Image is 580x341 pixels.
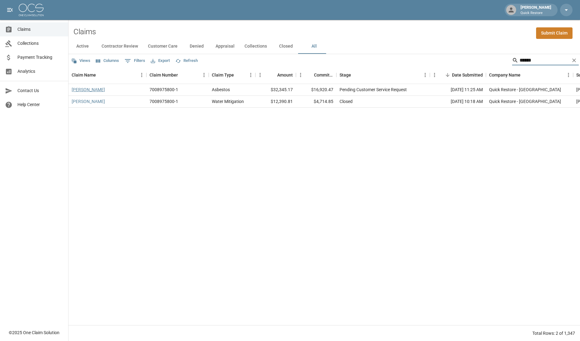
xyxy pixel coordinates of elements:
[17,26,63,33] span: Claims
[4,4,16,16] button: open drawer
[72,66,96,84] div: Claim Name
[174,56,199,66] button: Refresh
[277,66,293,84] div: Amount
[430,66,486,84] div: Date Submitted
[340,66,351,84] div: Stage
[69,39,97,54] button: Active
[518,4,554,16] div: [PERSON_NAME]
[430,84,486,96] div: [DATE] 11:25 AM
[340,98,353,105] div: Closed
[17,54,63,61] span: Payment Tracking
[452,66,483,84] div: Date Submitted
[272,39,300,54] button: Closed
[569,56,579,65] button: Clear
[536,27,573,39] a: Submit Claim
[137,70,146,80] button: Menu
[70,56,92,66] button: Views
[149,56,171,66] button: Export
[199,70,209,80] button: Menu
[300,39,328,54] button: All
[443,71,452,79] button: Sort
[19,4,44,16] img: ocs-logo-white-transparent.png
[314,66,333,84] div: Committed Amount
[489,98,561,105] div: Quick Restore - Tucson
[96,71,105,79] button: Sort
[521,71,529,79] button: Sort
[351,71,360,79] button: Sort
[72,86,105,93] a: [PERSON_NAME]
[489,86,561,93] div: Quick Restore - Tucson
[143,39,183,54] button: Customer Care
[296,96,336,108] div: $4,714.85
[212,86,230,93] div: Asbestos
[421,70,430,80] button: Menu
[211,39,240,54] button: Appraisal
[69,39,580,54] div: dynamic tabs
[146,66,209,84] div: Claim Number
[296,66,336,84] div: Committed Amount
[17,40,63,47] span: Collections
[255,66,296,84] div: Amount
[521,11,551,16] p: Quick Restore
[17,101,63,108] span: Help Center
[17,68,63,75] span: Analytics
[72,98,105,105] a: [PERSON_NAME]
[74,27,96,36] h2: Claims
[150,98,178,105] div: 7008975800-1
[269,71,277,79] button: Sort
[512,55,579,67] div: Search
[150,86,178,93] div: 7008975800-1
[340,86,407,93] div: Pending Customer Service Request
[486,66,573,84] div: Company Name
[255,70,265,80] button: Menu
[212,66,234,84] div: Claim Type
[305,71,314,79] button: Sort
[246,70,255,80] button: Menu
[564,70,573,80] button: Menu
[430,70,439,80] button: Menu
[532,330,575,336] div: Total Rows: 2 of 1,347
[212,98,244,105] div: Water Mitigation
[97,39,143,54] button: Contractor Review
[255,84,296,96] div: $32,345.17
[178,71,187,79] button: Sort
[296,84,336,96] div: $16,920.47
[296,70,305,80] button: Menu
[336,66,430,84] div: Stage
[255,96,296,108] div: $12,390.81
[69,66,146,84] div: Claim Name
[123,56,147,66] button: Show filters
[183,39,211,54] button: Denied
[9,329,59,336] div: © 2025 One Claim Solution
[17,87,63,94] span: Contact Us
[489,66,521,84] div: Company Name
[240,39,272,54] button: Collections
[234,71,243,79] button: Sort
[94,56,121,66] button: Select columns
[209,66,255,84] div: Claim Type
[150,66,178,84] div: Claim Number
[430,96,486,108] div: [DATE] 10:18 AM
